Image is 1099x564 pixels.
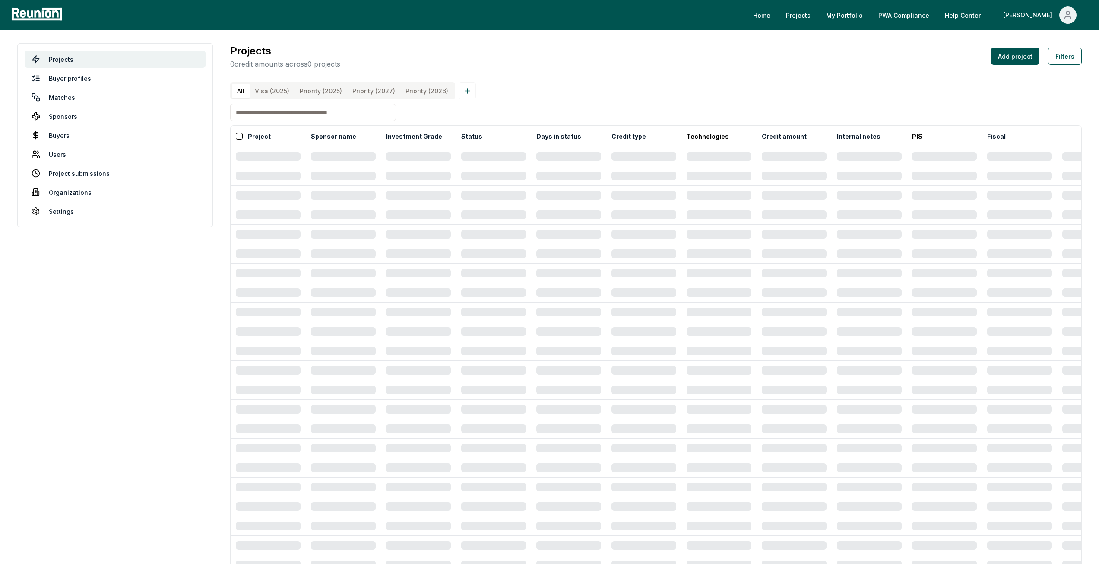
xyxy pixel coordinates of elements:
button: Priority (2026) [400,84,453,98]
button: Sponsor name [309,127,358,145]
button: All [232,84,250,98]
a: Help Center [938,6,988,24]
button: Credit amount [760,127,808,145]
p: 0 credit amounts across 0 projects [230,59,340,69]
button: Internal notes [835,127,882,145]
nav: Main [746,6,1090,24]
button: [PERSON_NAME] [996,6,1083,24]
a: PWA Compliance [871,6,936,24]
button: Status [459,127,484,145]
button: Visa (2025) [250,84,295,98]
button: Investment Grade [384,127,444,145]
button: Credit type [610,127,648,145]
a: Sponsors [25,108,206,125]
a: Project submissions [25,165,206,182]
button: Days in status [535,127,583,145]
button: Project [246,127,272,145]
button: Priority (2025) [295,84,347,98]
a: Matches [25,89,206,106]
button: Filters [1048,48,1082,65]
a: Projects [779,6,817,24]
a: Settings [25,203,206,220]
a: Projects [25,51,206,68]
h3: Projects [230,43,340,59]
a: Buyers [25,127,206,144]
a: My Portfolio [819,6,870,24]
div: [PERSON_NAME] [1003,6,1056,24]
a: Home [746,6,777,24]
button: Fiscal year [985,127,1023,145]
button: Priority (2027) [347,84,400,98]
a: Users [25,146,206,163]
button: Add project [991,48,1039,65]
a: Buyer profiles [25,70,206,87]
a: Organizations [25,184,206,201]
